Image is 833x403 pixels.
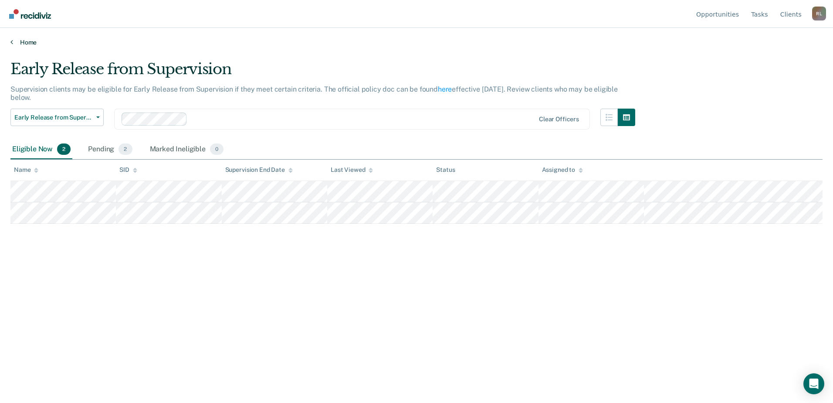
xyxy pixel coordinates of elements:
[225,166,293,174] div: Supervision End Date
[436,166,455,174] div: Status
[331,166,373,174] div: Last Viewed
[10,85,618,102] p: Supervision clients may be eligible for Early Release from Supervision if they meet certain crite...
[119,166,137,174] div: SID
[812,7,826,20] div: R L
[812,7,826,20] button: Profile dropdown button
[14,114,93,121] span: Early Release from Supervision
[10,109,104,126] button: Early Release from Supervision
[119,143,132,155] span: 2
[539,116,579,123] div: Clear officers
[210,143,223,155] span: 0
[86,140,134,159] div: Pending2
[10,38,823,46] a: Home
[10,140,72,159] div: Eligible Now2
[14,166,38,174] div: Name
[10,60,635,85] div: Early Release from Supervision
[57,143,71,155] span: 2
[148,140,226,159] div: Marked Ineligible0
[438,85,452,93] a: here
[9,9,51,19] img: Recidiviz
[542,166,583,174] div: Assigned to
[803,373,824,394] div: Open Intercom Messenger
